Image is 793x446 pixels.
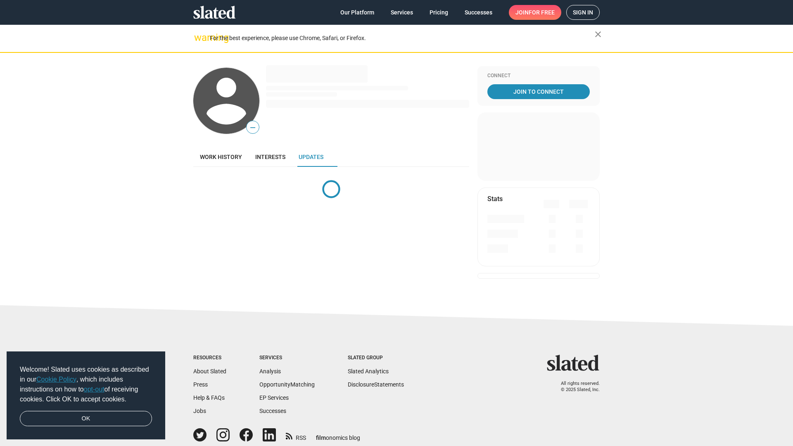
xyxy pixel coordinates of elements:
a: Work history [193,147,249,167]
span: Pricing [430,5,448,20]
span: Interests [255,154,285,160]
span: Sign in [573,5,593,19]
a: Successes [458,5,499,20]
a: Updates [292,147,330,167]
a: OpportunityMatching [259,381,315,388]
a: DisclosureStatements [348,381,404,388]
a: Cookie Policy [36,376,76,383]
a: dismiss cookie message [20,411,152,427]
span: Our Platform [340,5,374,20]
a: Our Platform [334,5,381,20]
mat-card-title: Stats [487,195,503,203]
a: RSS [286,429,306,442]
span: Join To Connect [489,84,588,99]
a: Help & FAQs [193,394,225,401]
div: Connect [487,73,590,79]
span: — [247,122,259,133]
span: Services [391,5,413,20]
a: Press [193,381,208,388]
a: filmonomics blog [316,427,360,442]
a: Analysis [259,368,281,375]
div: Resources [193,355,226,361]
a: Services [384,5,420,20]
p: All rights reserved. © 2025 Slated, Inc. [552,381,600,393]
a: EP Services [259,394,289,401]
a: Interests [249,147,292,167]
a: opt-out [84,386,104,393]
span: film [316,434,326,441]
span: Join [515,5,555,20]
span: for free [529,5,555,20]
a: Pricing [423,5,455,20]
a: About Slated [193,368,226,375]
a: Sign in [566,5,600,20]
div: Services [259,355,315,361]
span: Successes [465,5,492,20]
a: Successes [259,408,286,414]
div: Slated Group [348,355,404,361]
a: Joinfor free [509,5,561,20]
div: cookieconsent [7,351,165,440]
a: Join To Connect [487,84,590,99]
span: Welcome! Slated uses cookies as described in our , which includes instructions on how to of recei... [20,365,152,404]
a: Slated Analytics [348,368,389,375]
span: Work history [200,154,242,160]
mat-icon: close [593,29,603,39]
mat-icon: warning [194,33,204,43]
div: For the best experience, please use Chrome, Safari, or Firefox. [210,33,595,44]
a: Jobs [193,408,206,414]
span: Updates [299,154,323,160]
